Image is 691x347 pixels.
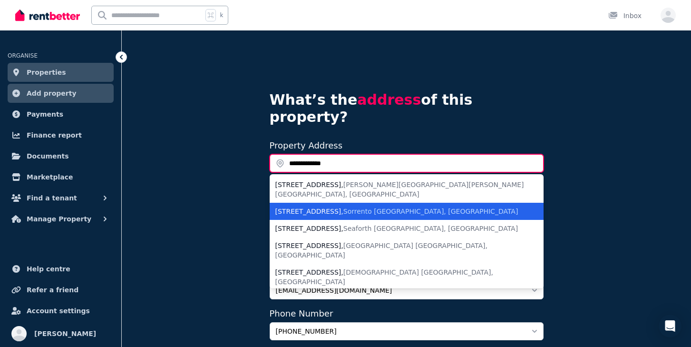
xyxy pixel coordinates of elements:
[357,91,421,108] span: address
[27,129,82,141] span: Finance report
[27,171,73,183] span: Marketplace
[27,263,70,275] span: Help centre
[27,284,78,296] span: Refer a friend
[15,8,80,22] img: RentBetter
[8,280,114,299] a: Refer a friend
[8,52,38,59] span: ORGANISE
[8,259,114,278] a: Help centre
[27,150,69,162] span: Documents
[608,11,642,20] div: Inbox
[276,327,524,336] span: [PHONE_NUMBER]
[8,147,114,166] a: Documents
[270,140,343,150] label: Property Address
[27,88,77,99] span: Add property
[8,126,114,145] a: Finance report
[27,109,63,120] span: Payments
[220,11,223,19] span: k
[8,188,114,208] button: Find a tenant
[8,105,114,124] a: Payments
[343,225,518,232] span: Seaforth [GEOGRAPHIC_DATA], [GEOGRAPHIC_DATA]
[343,208,518,215] span: Sorrento [GEOGRAPHIC_DATA], [GEOGRAPHIC_DATA]
[275,207,526,216] div: [STREET_ADDRESS] ,
[34,328,96,339] span: [PERSON_NAME]
[270,281,544,299] button: [EMAIL_ADDRESS][DOMAIN_NAME]
[275,268,526,287] div: [STREET_ADDRESS] ,
[659,315,681,337] div: Open Intercom Messenger
[8,63,114,82] a: Properties
[275,224,526,233] div: [STREET_ADDRESS] ,
[270,322,544,340] button: [PHONE_NUMBER]
[275,268,494,286] span: [DEMOGRAPHIC_DATA] [GEOGRAPHIC_DATA], [GEOGRAPHIC_DATA]
[27,305,90,317] span: Account settings
[8,84,114,103] a: Add property
[8,168,114,187] a: Marketplace
[275,241,526,260] div: [STREET_ADDRESS] ,
[8,209,114,228] button: Manage Property
[8,301,114,320] a: Account settings
[27,67,66,78] span: Properties
[270,91,544,126] h4: What’s the of this property?
[270,307,544,320] label: Phone Number
[275,181,524,198] span: [PERSON_NAME][GEOGRAPHIC_DATA][PERSON_NAME] [GEOGRAPHIC_DATA], [GEOGRAPHIC_DATA]
[276,286,524,295] span: [EMAIL_ADDRESS][DOMAIN_NAME]
[275,242,488,259] span: [GEOGRAPHIC_DATA] [GEOGRAPHIC_DATA], [GEOGRAPHIC_DATA]
[27,213,91,225] span: Manage Property
[27,192,77,204] span: Find a tenant
[275,180,526,199] div: [STREET_ADDRESS] ,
